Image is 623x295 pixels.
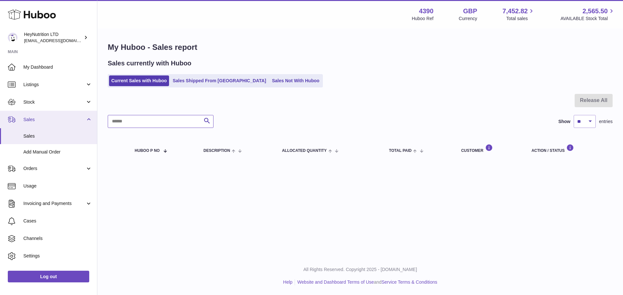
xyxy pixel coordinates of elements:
[23,117,85,123] span: Sales
[24,38,95,43] span: [EMAIL_ADDRESS][DOMAIN_NAME]
[506,16,535,22] span: Total sales
[560,7,615,22] a: 2,565.50 AVAILABLE Stock Total
[503,7,528,16] span: 7,452.82
[412,16,434,22] div: Huboo Ref
[23,133,92,139] span: Sales
[23,82,85,88] span: Listings
[203,149,230,153] span: Description
[23,235,92,242] span: Channels
[558,119,570,125] label: Show
[382,279,437,285] a: Service Terms & Conditions
[135,149,160,153] span: Huboo P no
[531,144,606,153] div: Action / Status
[282,149,327,153] span: ALLOCATED Quantity
[419,7,434,16] strong: 4390
[297,279,374,285] a: Website and Dashboard Terms of Use
[8,271,89,282] a: Log out
[24,31,82,44] div: HeyNutrition LTD
[23,218,92,224] span: Cases
[599,119,613,125] span: entries
[582,7,608,16] span: 2,565.50
[23,64,92,70] span: My Dashboard
[23,99,85,105] span: Stock
[295,279,437,285] li: and
[23,165,85,172] span: Orders
[108,42,613,52] h1: My Huboo - Sales report
[459,16,477,22] div: Currency
[170,75,268,86] a: Sales Shipped From [GEOGRAPHIC_DATA]
[108,59,191,68] h2: Sales currently with Huboo
[503,7,535,22] a: 7,452.82 Total sales
[103,267,618,273] p: All Rights Reserved. Copyright 2025 - [DOMAIN_NAME]
[23,149,92,155] span: Add Manual Order
[23,253,92,259] span: Settings
[463,7,477,16] strong: GBP
[461,144,519,153] div: Customer
[23,200,85,207] span: Invoicing and Payments
[283,279,293,285] a: Help
[389,149,412,153] span: Total paid
[8,33,18,42] img: info@heynutrition.com
[23,183,92,189] span: Usage
[560,16,615,22] span: AVAILABLE Stock Total
[270,75,322,86] a: Sales Not With Huboo
[109,75,169,86] a: Current Sales with Huboo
